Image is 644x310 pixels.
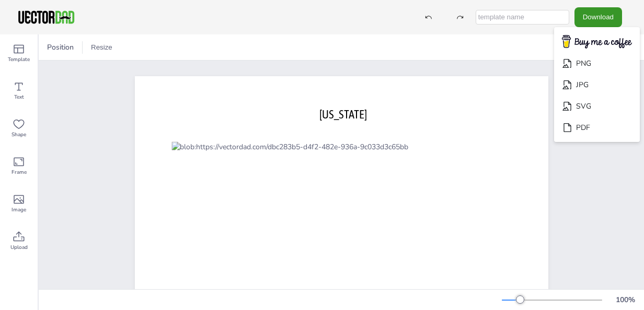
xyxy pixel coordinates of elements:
[554,96,640,117] li: SVG
[11,168,27,176] span: Frame
[554,53,640,74] li: PNG
[613,295,638,305] div: 100 %
[574,7,622,27] button: Download
[87,39,117,56] button: Resize
[476,10,569,25] input: template name
[14,93,24,101] span: Text
[17,9,76,25] img: VectorDad-1.png
[8,55,30,64] span: Template
[11,206,26,214] span: Image
[554,117,640,138] li: PDF
[554,74,640,96] li: JPG
[10,243,28,252] span: Upload
[554,27,640,142] ul: Download
[555,32,639,52] img: buymecoffee.png
[319,108,367,121] span: [US_STATE]
[11,130,26,139] span: Shape
[45,42,76,52] span: Position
